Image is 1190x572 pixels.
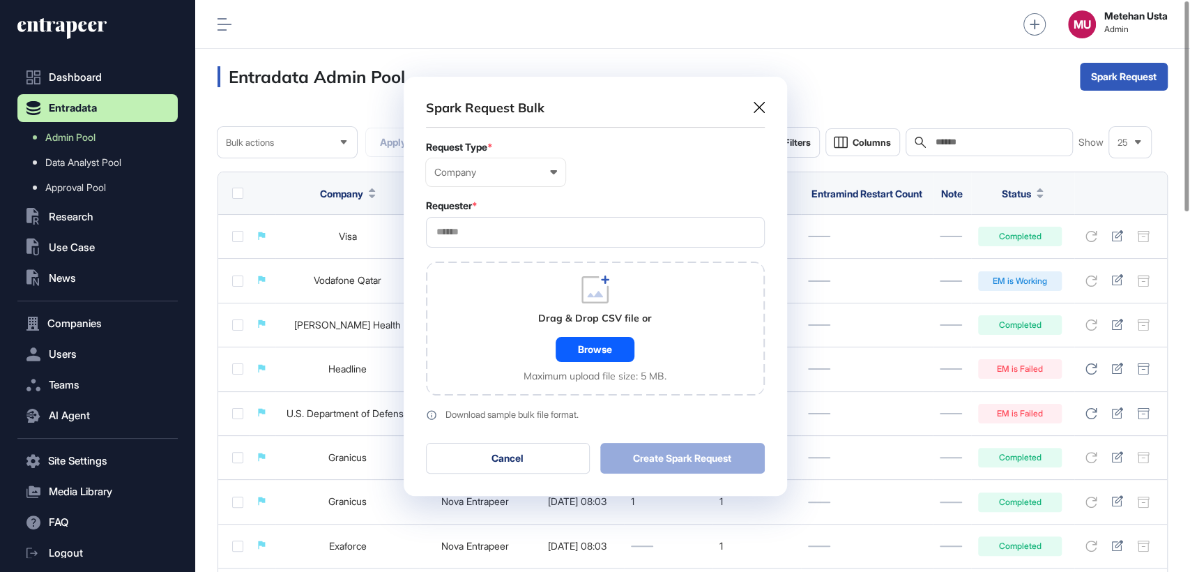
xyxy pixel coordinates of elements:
div: Drag & Drop CSV file or [538,312,652,326]
div: Download sample bulk file format. [445,410,579,419]
button: Cancel [426,443,590,474]
div: Spark Request Bulk [426,99,544,116]
div: Browse [556,337,634,362]
div: Maximum upload file size: 5 MB. [524,370,666,382]
div: Company [434,167,557,178]
div: Request Type [426,142,765,153]
a: Download sample bulk file format. [426,409,765,421]
div: Requester [426,200,765,211]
